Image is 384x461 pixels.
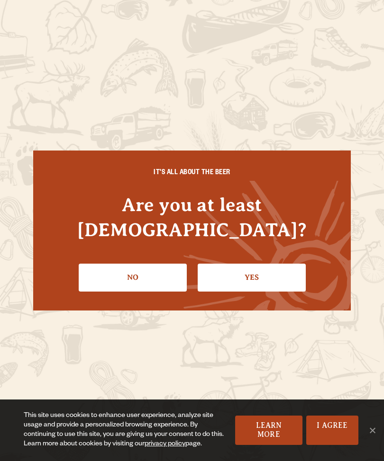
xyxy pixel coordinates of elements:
[52,192,332,242] h4: Are you at least [DEMOGRAPHIC_DATA]?
[79,264,187,291] a: No
[198,264,306,291] a: Confirm I'm 21 or older
[52,169,332,178] h6: IT'S ALL ABOUT THE BEER
[306,416,358,445] a: I Agree
[367,426,377,435] span: No
[24,411,226,449] div: This site uses cookies to enhance user experience, analyze site usage and provide a personalized ...
[145,441,185,448] a: privacy policy
[235,416,302,445] a: Learn More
